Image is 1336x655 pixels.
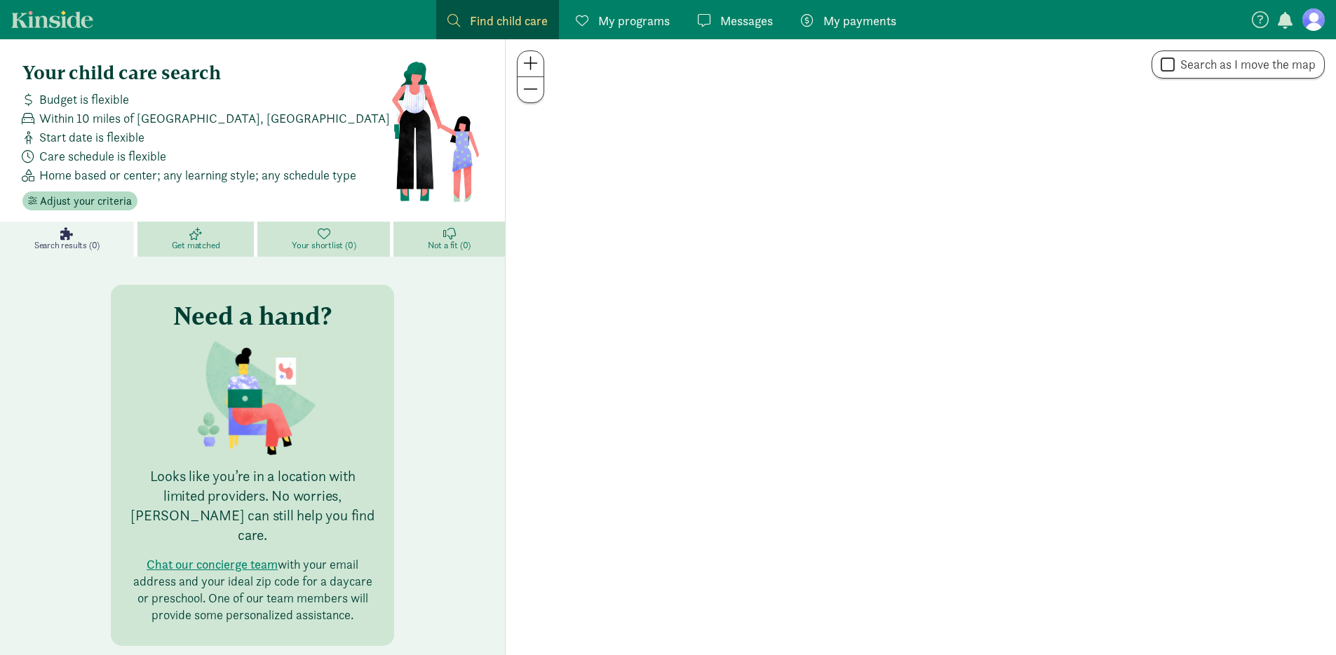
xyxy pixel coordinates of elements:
[598,11,670,30] span: My programs
[257,222,393,257] a: Your shortlist (0)
[128,556,377,623] p: with your email address and your ideal zip code for a daycare or preschool. One of our team membe...
[823,11,896,30] span: My payments
[34,240,100,251] span: Search results (0)
[172,240,220,251] span: Get matched
[137,222,257,257] a: Get matched
[39,147,166,166] span: Care schedule is flexible
[470,11,548,30] span: Find child care
[39,166,356,184] span: Home based or center; any learning style; any schedule type
[173,302,332,330] h3: Need a hand?
[40,193,132,210] span: Adjust your criteria
[147,556,278,573] button: Chat our concierge team
[22,62,391,84] h4: Your child care search
[39,109,390,128] span: Within 10 miles of [GEOGRAPHIC_DATA], [GEOGRAPHIC_DATA]
[720,11,773,30] span: Messages
[11,11,93,28] a: Kinside
[428,240,471,251] span: Not a fit (0)
[292,240,356,251] span: Your shortlist (0)
[1175,56,1316,73] label: Search as I move the map
[393,222,505,257] a: Not a fit (0)
[22,191,137,211] button: Adjust your criteria
[128,466,377,545] p: Looks like you’re in a location with limited providers. No worries, [PERSON_NAME] can still help ...
[39,128,144,147] span: Start date is flexible
[39,90,129,109] span: Budget is flexible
